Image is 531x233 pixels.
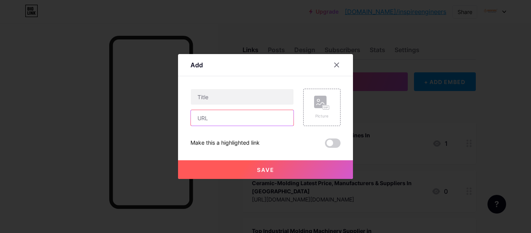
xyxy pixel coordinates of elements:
[191,89,293,105] input: Title
[178,160,353,179] button: Save
[257,166,274,173] span: Save
[190,138,260,148] div: Make this a highlighted link
[190,60,203,70] div: Add
[314,113,330,119] div: Picture
[191,110,293,126] input: URL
